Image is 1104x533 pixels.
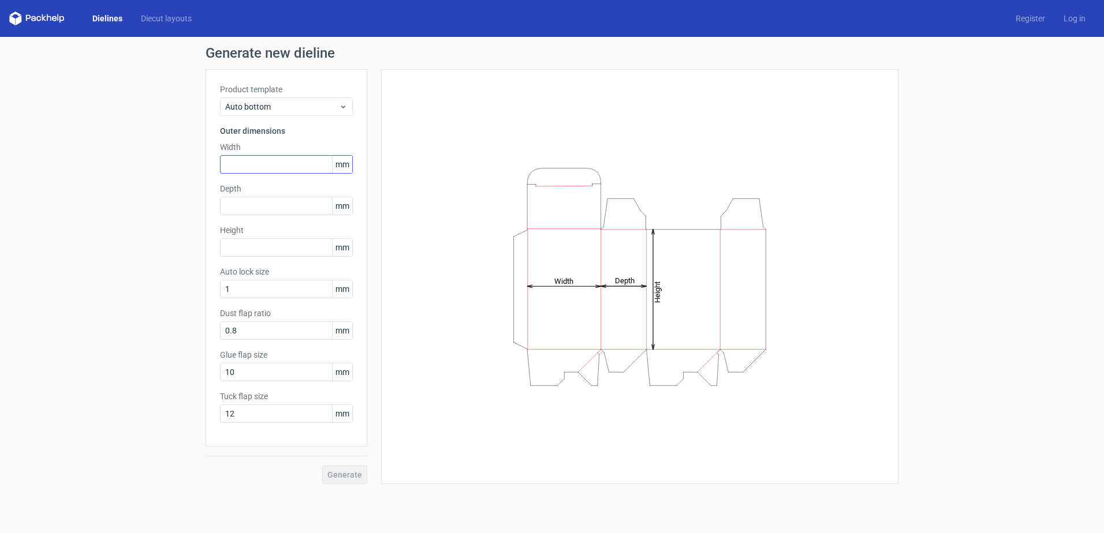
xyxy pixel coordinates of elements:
[225,101,339,112] span: Auto bottom
[220,391,353,402] label: Tuck flap size
[220,141,353,153] label: Width
[332,156,352,173] span: mm
[1054,13,1095,24] a: Log in
[653,281,662,302] tspan: Height
[332,322,352,339] span: mm
[83,13,132,24] a: Dielines
[332,239,352,256] span: mm
[332,197,352,215] span: mm
[220,224,353,236] label: Height
[332,363,352,381] span: mm
[220,307,353,319] label: Dust flap ratio
[332,405,352,422] span: mm
[554,276,573,285] tspan: Width
[615,276,635,285] tspan: Depth
[220,125,353,137] h3: Outer dimensions
[220,349,353,361] label: Glue flap size
[220,183,353,194] label: Depth
[332,280,352,298] span: mm
[1006,13,1054,24] a: Register
[206,46,898,60] h1: Generate new dieline
[220,266,353,277] label: Auto lock size
[220,84,353,95] label: Product template
[132,13,201,24] a: Diecut layouts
